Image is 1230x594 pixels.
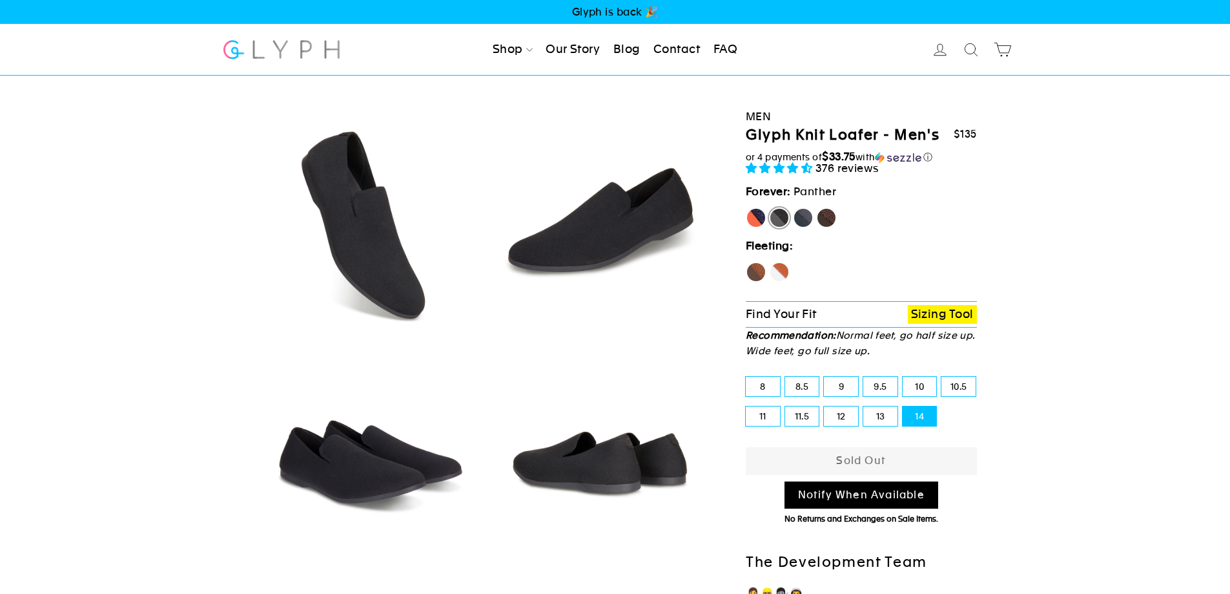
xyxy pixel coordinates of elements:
[746,108,977,125] div: Men
[708,36,743,64] a: FAQ
[815,162,879,175] span: 376 reviews
[487,36,538,64] a: Shop
[746,407,780,426] label: 11
[863,407,897,426] label: 13
[746,185,791,198] strong: Forever:
[822,150,856,163] span: $33.75
[746,553,977,572] h2: The Development Team
[824,407,858,426] label: 12
[785,377,819,396] label: 8.5
[487,36,743,64] ul: Primary
[746,330,836,341] strong: Recommendation:
[784,514,938,524] span: No Returns and Exchanges on Sale Items.
[769,262,790,282] label: Fox
[903,407,937,426] label: 14
[836,454,886,467] span: Sold Out
[824,377,858,396] label: 9
[746,262,766,282] label: Hawk
[540,36,605,64] a: Our Story
[746,377,780,396] label: 8
[746,151,977,164] div: or 4 payments of$33.75withSezzle Click to learn more about Sezzle
[903,377,937,396] label: 10
[491,346,711,566] img: Panther
[785,407,819,426] label: 11.5
[746,239,793,252] strong: Fleeting:
[260,114,480,334] img: Panther
[875,152,921,164] img: Sezzle
[221,32,342,67] img: Glyph
[491,114,711,334] img: Panther
[746,126,939,145] h1: Glyph Knit Loafer - Men's
[793,207,814,228] label: Rhino
[746,151,977,164] div: or 4 payments of with
[769,207,790,228] label: Panther
[746,447,977,475] button: Sold Out
[784,482,938,509] a: Notify When Available
[746,207,766,228] label: [PERSON_NAME]
[794,185,836,198] span: Panther
[746,328,977,359] p: Normal feet, go half size up. Wide feet, go full size up.
[746,307,817,321] span: Find Your Fit
[608,36,646,64] a: Blog
[816,207,837,228] label: Mustang
[260,346,480,566] img: Panther
[941,377,976,396] label: 10.5
[863,377,897,396] label: 9.5
[746,162,815,175] span: 4.73 stars
[648,36,705,64] a: Contact
[908,305,977,324] a: Sizing Tool
[954,128,977,140] span: $135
